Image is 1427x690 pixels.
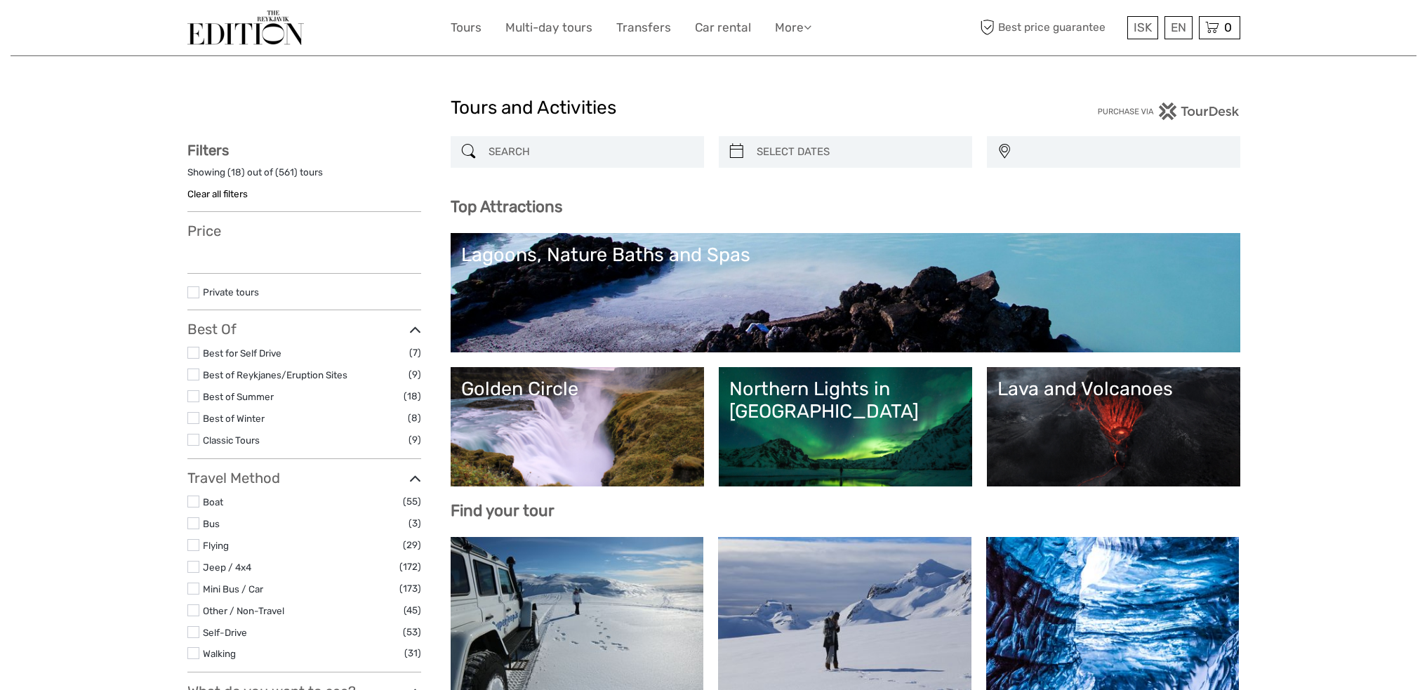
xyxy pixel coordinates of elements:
[616,18,671,38] a: Transfers
[203,391,274,402] a: Best of Summer
[404,388,421,404] span: (18)
[409,515,421,531] span: (3)
[203,627,247,638] a: Self-Drive
[403,537,421,553] span: (29)
[1164,16,1193,39] div: EN
[695,18,751,38] a: Car rental
[399,559,421,575] span: (172)
[451,18,482,38] a: Tours
[451,97,977,119] h1: Tours and Activities
[203,347,281,359] a: Best for Self Drive
[187,321,421,338] h3: Best Of
[1222,20,1234,34] span: 0
[203,583,263,595] a: Mini Bus / Car
[408,410,421,426] span: (8)
[203,496,223,507] a: Boat
[977,16,1124,39] span: Best price guarantee
[451,197,562,216] b: Top Attractions
[399,580,421,597] span: (173)
[775,18,811,38] a: More
[203,605,284,616] a: Other / Non-Travel
[203,434,260,446] a: Classic Tours
[187,142,229,159] strong: Filters
[409,345,421,361] span: (7)
[461,244,1230,266] div: Lagoons, Nature Baths and Spas
[1134,20,1152,34] span: ISK
[279,166,294,179] label: 561
[461,378,693,400] div: Golden Circle
[404,602,421,618] span: (45)
[187,11,304,45] img: The Reykjavík Edition
[404,645,421,661] span: (31)
[997,378,1230,476] a: Lava and Volcanoes
[203,286,259,298] a: Private tours
[409,366,421,383] span: (9)
[505,18,592,38] a: Multi-day tours
[203,648,236,659] a: Walking
[203,540,229,551] a: Flying
[729,378,962,423] div: Northern Lights in [GEOGRAPHIC_DATA]
[187,188,248,199] a: Clear all filters
[403,493,421,510] span: (55)
[729,378,962,476] a: Northern Lights in [GEOGRAPHIC_DATA]
[203,413,265,424] a: Best of Winter
[751,140,965,164] input: SELECT DATES
[1097,102,1240,120] img: PurchaseViaTourDesk.png
[997,378,1230,400] div: Lava and Volcanoes
[203,562,251,573] a: Jeep / 4x4
[409,432,421,448] span: (9)
[231,166,241,179] label: 18
[187,166,421,187] div: Showing ( ) out of ( ) tours
[203,369,347,380] a: Best of Reykjanes/Eruption Sites
[203,518,220,529] a: Bus
[187,470,421,486] h3: Travel Method
[461,378,693,476] a: Golden Circle
[187,223,421,239] h3: Price
[483,140,697,164] input: SEARCH
[461,244,1230,342] a: Lagoons, Nature Baths and Spas
[451,501,555,520] b: Find your tour
[403,624,421,640] span: (53)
